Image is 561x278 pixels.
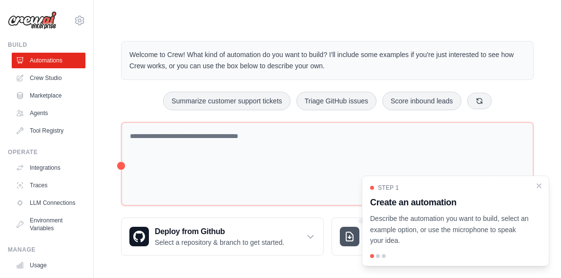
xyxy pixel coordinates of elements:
div: Manage [8,246,85,254]
p: Welcome to Crew! What kind of automation do you want to build? I'll include some examples if you'... [129,49,525,72]
span: Step 1 [378,184,399,192]
p: Describe the automation you want to build, select an example option, or use the microphone to spe... [370,213,529,246]
button: Summarize customer support tickets [163,92,290,110]
button: Triage GitHub issues [296,92,376,110]
div: Build [8,41,85,49]
a: Crew Studio [12,70,85,86]
a: Usage [12,258,85,273]
h3: Deploy from Github [155,226,284,238]
button: Close walkthrough [535,182,543,190]
div: Operate [8,148,85,156]
p: Select a repository & branch to get started. [155,238,284,247]
h3: Create an automation [370,196,529,209]
a: Integrations [12,160,85,176]
a: Traces [12,178,85,193]
a: Automations [12,53,85,68]
img: Logo [8,11,57,30]
a: Environment Variables [12,213,85,236]
a: Marketplace [12,88,85,103]
a: Tool Registry [12,123,85,139]
a: LLM Connections [12,195,85,211]
button: Score inbound leads [382,92,461,110]
a: Agents [12,105,85,121]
